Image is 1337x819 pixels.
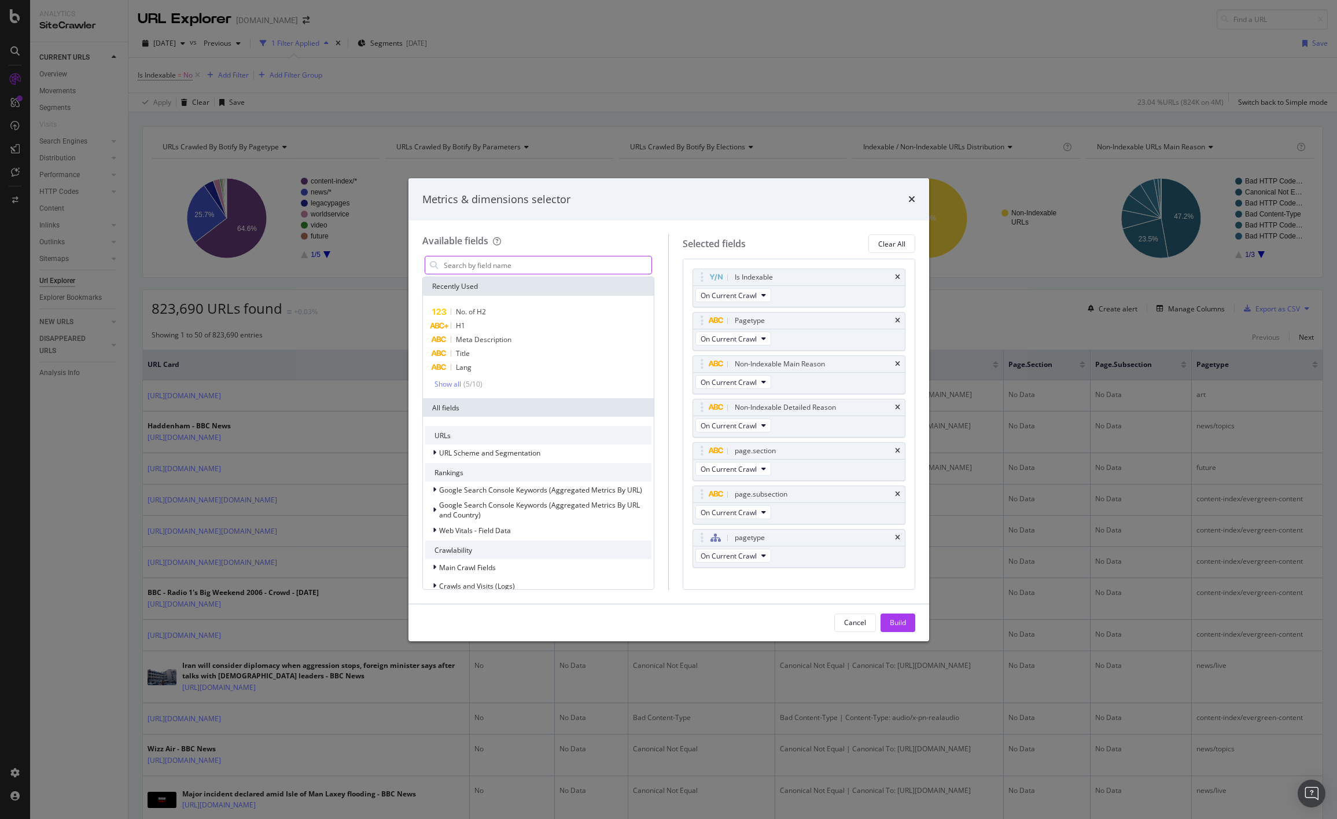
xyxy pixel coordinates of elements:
div: pagetype [735,532,765,543]
button: On Current Crawl [695,288,771,302]
span: Meta Description [456,335,511,344]
span: On Current Crawl [701,291,757,300]
div: Non-Indexable Detailed Reason [735,402,836,413]
span: On Current Crawl [701,421,757,431]
div: pagetypetimesOn Current Crawl [693,529,905,568]
input: Search by field name [443,256,652,274]
div: All fields [423,398,654,417]
span: On Current Crawl [701,551,757,561]
span: Main Crawl Fields [439,563,496,572]
button: On Current Crawl [695,418,771,432]
span: Lang [456,362,472,372]
div: Pagetype [735,315,765,326]
div: Build [890,618,906,627]
div: times [895,447,900,454]
div: Available fields [422,234,488,247]
div: times [895,274,900,281]
div: Show all [434,380,461,388]
div: times [895,317,900,324]
button: On Current Crawl [695,462,771,476]
div: Is Indexable [735,271,773,283]
div: times [895,534,900,541]
div: Clear All [878,239,905,249]
span: On Current Crawl [701,508,757,517]
button: Build [881,614,915,632]
button: Cancel [834,614,876,632]
button: On Current Crawl [695,549,771,563]
div: Rankings [425,463,652,482]
div: page.subsection [735,489,787,500]
div: Recently Used [423,277,654,296]
span: Web Vitals - Field Data [439,526,511,535]
div: Non-Indexable Detailed ReasontimesOn Current Crawl [693,399,905,438]
div: page.sectiontimesOn Current Crawl [693,442,905,481]
div: Cancel [844,618,866,627]
span: Crawls and Visits (Logs) [439,581,515,591]
span: H1 [456,321,465,330]
div: ( 5 / 10 ) [461,379,483,389]
span: Title [456,348,470,358]
button: On Current Crawl [695,332,771,346]
span: On Current Crawl [701,464,757,474]
span: On Current Crawl [701,334,757,344]
div: times [895,361,900,368]
div: Is IndexabletimesOn Current Crawl [693,269,905,307]
button: On Current Crawl [695,505,771,519]
div: Open Intercom Messenger [1298,780,1325,807]
div: modal [408,178,929,641]
span: Google Search Console Keywords (Aggregated Metrics By URL and Country) [439,500,640,520]
div: Selected fields [683,237,746,251]
div: times [908,192,915,207]
div: page.section [735,445,776,457]
div: page.subsectiontimesOn Current Crawl [693,486,905,524]
span: No. of H2 [456,307,486,317]
div: Metrics & dimensions selector [422,192,570,207]
div: URLs [425,426,652,445]
span: On Current Crawl [701,377,757,387]
button: On Current Crawl [695,375,771,389]
button: Clear All [868,234,915,253]
span: Google Search Console Keywords (Aggregated Metrics By URL) [439,485,642,495]
div: Non-Indexable Main Reason [735,358,825,370]
div: times [895,404,900,411]
div: Crawlability [425,541,652,559]
div: times [895,491,900,498]
span: URL Scheme and Segmentation [439,448,540,458]
div: Non-Indexable Main ReasontimesOn Current Crawl [693,355,905,394]
div: PagetypetimesOn Current Crawl [693,312,905,351]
